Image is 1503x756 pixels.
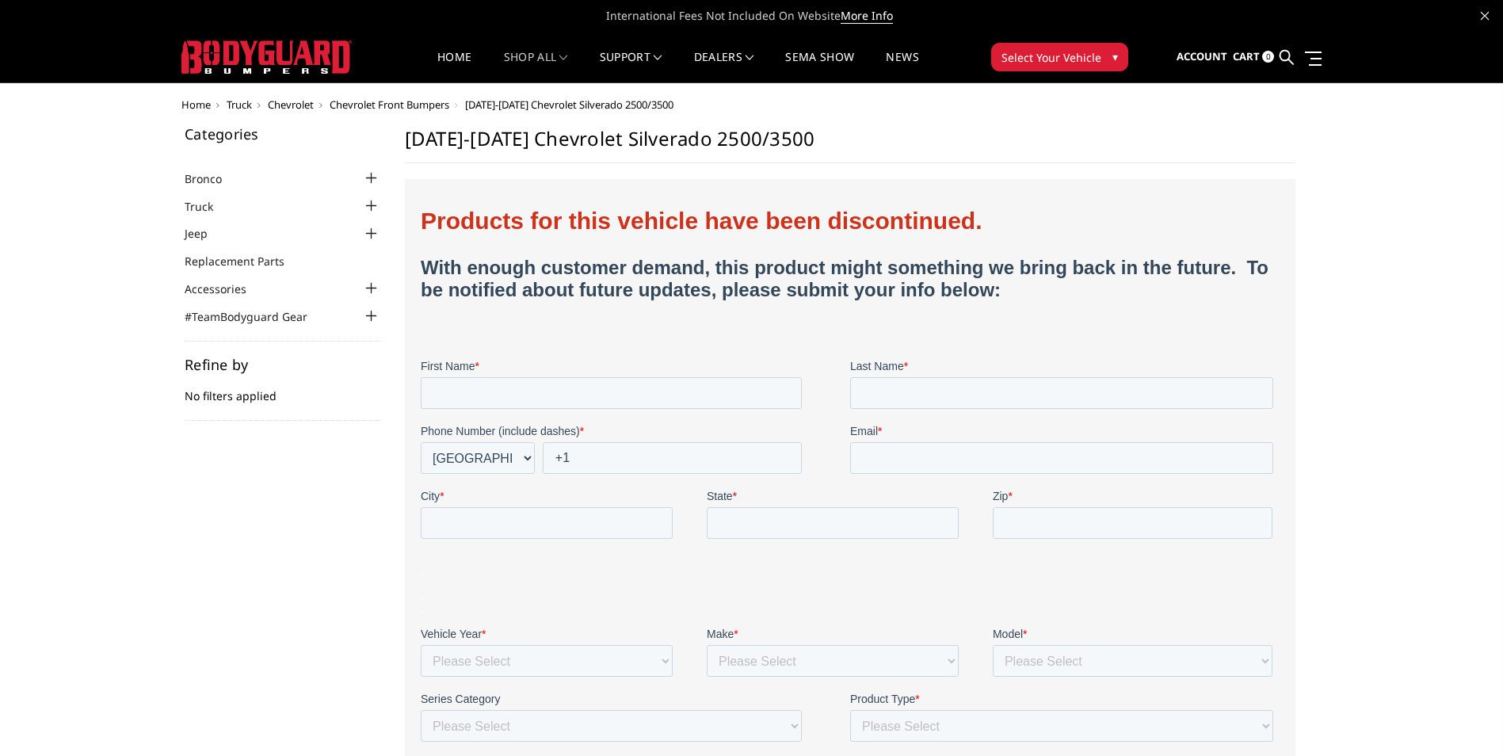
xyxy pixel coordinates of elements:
span: Make [286,433,313,445]
a: Dealers [694,52,754,82]
h1: [DATE]-[DATE] Chevrolet Silverado 2500/3500 [405,127,1295,163]
iframe: Chat Widget [1424,680,1503,756]
a: #TeamBodyguard Gear [185,308,327,325]
span: Model [572,433,602,445]
a: Truck [185,198,233,215]
span: . [3,407,6,420]
div: No filters applied [185,357,381,421]
a: Truck [227,97,252,112]
h5: Refine by [185,357,381,372]
h5: Categories [185,127,381,141]
img: BODYGUARD BUMPERS [181,40,352,74]
a: Home [437,52,471,82]
span: State [286,295,312,307]
span: Product Type [429,498,494,510]
span: ▾ [1112,48,1118,65]
span: [DATE]-[DATE] Chevrolet Silverado 2500/3500 [465,97,673,112]
a: Chevrolet Front Bumpers [330,97,449,112]
a: SEMA Show [785,52,854,82]
button: Select Your Vehicle [991,43,1128,71]
span: Zip [572,295,587,307]
a: More Info [841,8,893,24]
a: Home [181,97,211,112]
span: Account [1177,49,1227,63]
a: Support [600,52,662,82]
a: Jeep [185,225,227,242]
span: 0 [1262,51,1274,63]
a: News [886,52,918,82]
a: Bronco [185,170,242,187]
span: Email [429,230,457,242]
a: Replacement Parts [185,253,304,269]
a: Cart 0 [1233,36,1274,78]
a: Accessories [185,281,266,297]
span: Select Your Vehicle [1001,49,1101,66]
span: Cart [1233,49,1260,63]
a: Chevrolet [268,97,314,112]
a: Account [1177,36,1227,78]
a: shop all [504,52,568,82]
